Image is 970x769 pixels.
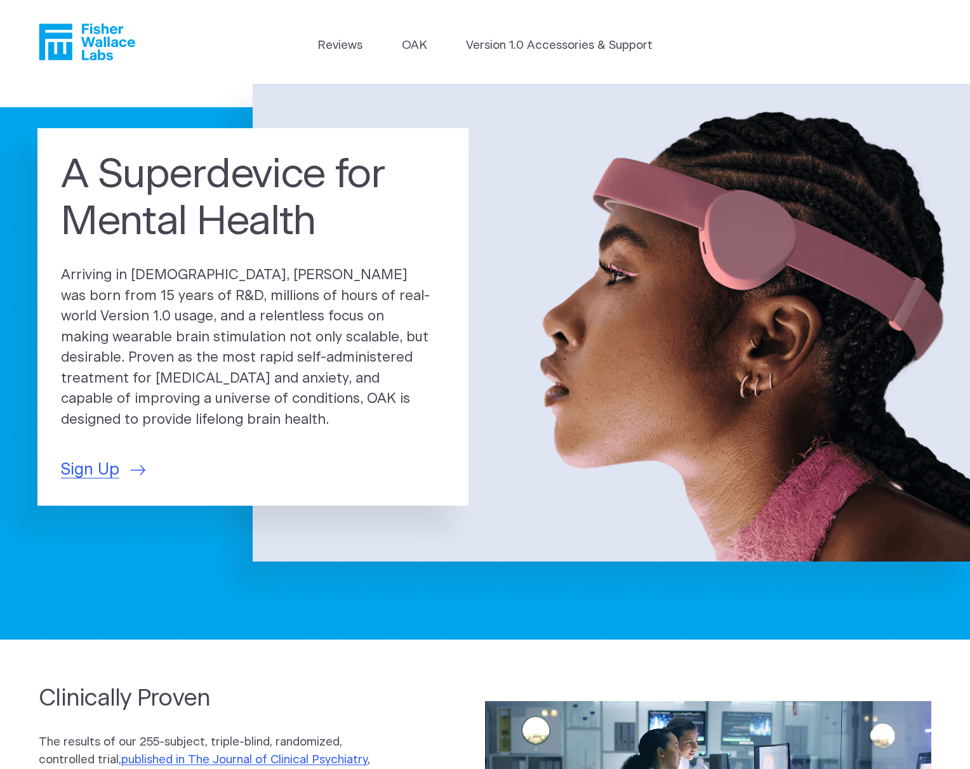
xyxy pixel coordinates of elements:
[39,683,390,714] h2: Clinically Proven
[61,152,445,246] h1: A Superdevice for Mental Health
[121,754,368,766] a: published in The Journal of Clinical Psychiatry
[39,23,135,60] a: Fisher Wallace
[61,458,119,482] span: Sign Up
[317,37,362,55] a: Reviews
[61,265,445,431] p: Arriving in [DEMOGRAPHIC_DATA], [PERSON_NAME] was born from 15 years of R&D, millions of hours of...
[466,37,653,55] a: Version 1.0 Accessories & Support
[402,37,427,55] a: OAK
[61,458,146,482] a: Sign Up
